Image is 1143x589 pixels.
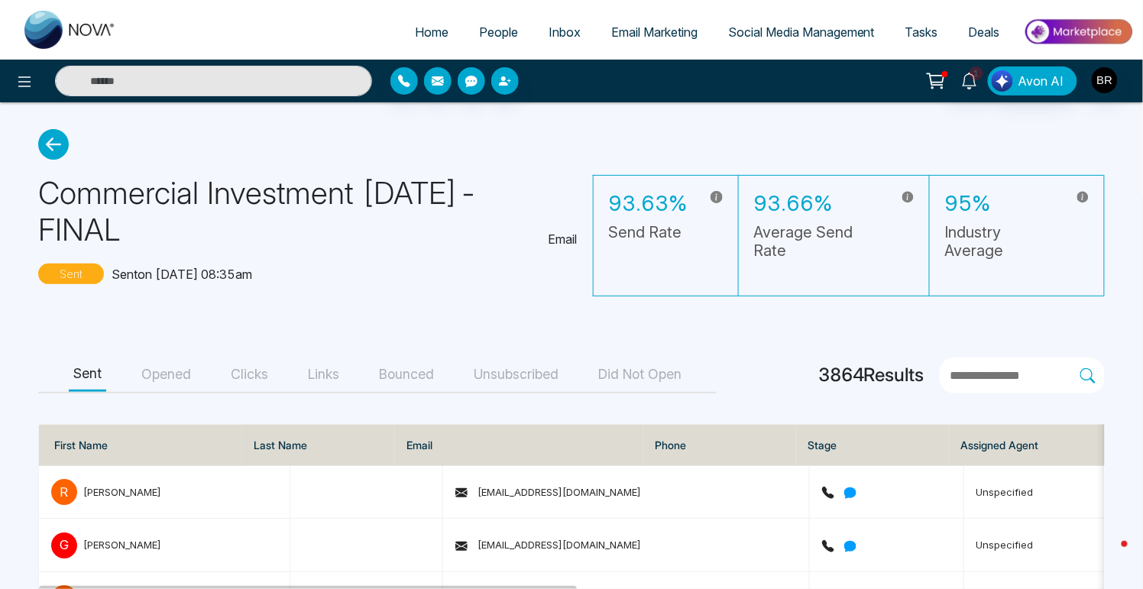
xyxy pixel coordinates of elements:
[549,24,581,40] span: Inbox
[796,425,949,466] th: Stage
[24,11,116,49] img: Nova CRM Logo
[643,425,796,466] th: Phone
[51,532,277,558] span: G[PERSON_NAME]
[533,18,596,47] a: Inbox
[611,24,698,40] span: Email Marketing
[455,486,641,498] span: [EMAIL_ADDRESS][DOMAIN_NAME]
[754,191,879,217] h3: 93.66%
[945,191,1055,217] h3: 95%
[1092,67,1118,93] img: User Avatar
[992,70,1013,92] img: Lead Flow
[112,265,252,283] p: Sent on [DATE] 08:35am
[1018,72,1064,90] span: Avon AI
[970,66,983,80] span: 1
[69,358,106,392] button: Sent
[83,484,161,500] div: [PERSON_NAME]
[137,358,196,392] button: Opened
[818,364,924,387] h4: 3864 Results
[713,18,890,47] a: Social Media Management
[51,532,77,558] p: G
[38,175,537,248] h1: Commercial Investment [DATE]-FINAL
[51,479,277,505] span: R[PERSON_NAME]
[395,425,643,466] th: Email
[594,358,686,392] button: Did Not Open
[1091,537,1128,574] iframe: Intercom live chat
[374,358,439,392] button: Bounced
[38,264,104,284] p: Sent
[455,539,641,551] span: [EMAIL_ADDRESS][DOMAIN_NAME]
[400,18,464,47] a: Home
[242,425,395,466] th: Last Name
[949,425,1102,466] th: Assigned Agent
[951,66,988,93] a: 1
[303,358,344,392] button: Links
[976,486,1034,498] span: Unspecified
[549,230,578,248] p: Email
[945,223,1055,260] h5: Industry Average
[83,537,161,552] div: [PERSON_NAME]
[609,191,688,217] h3: 93.63%
[415,24,448,40] span: Home
[226,358,273,392] button: Clicks
[905,24,938,40] span: Tasks
[988,66,1077,95] button: Avon AI
[464,18,533,47] a: People
[479,24,518,40] span: People
[469,358,563,392] button: Unsubscribed
[969,24,1000,40] span: Deals
[728,24,875,40] span: Social Media Management
[954,18,1015,47] a: Deals
[1023,15,1134,49] img: Market-place.gif
[596,18,713,47] a: Email Marketing
[51,479,77,505] p: R
[39,425,242,466] th: First Name
[890,18,954,47] a: Tasks
[609,223,688,241] h5: Send Rate
[754,223,879,260] h5: Average Send Rate
[976,539,1034,551] span: Unspecified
